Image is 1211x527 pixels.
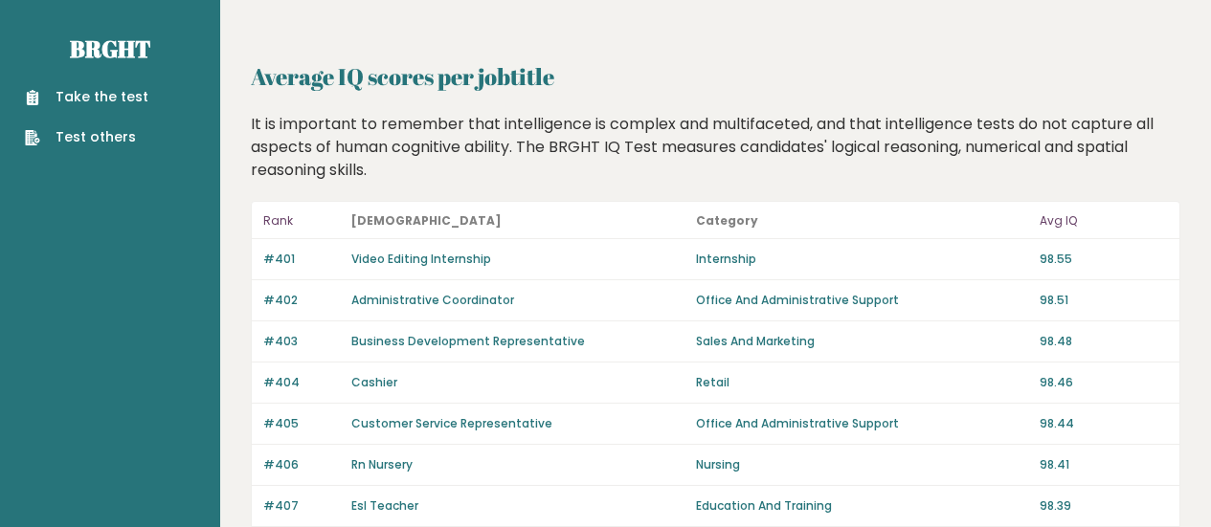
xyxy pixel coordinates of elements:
p: 98.48 [1040,333,1168,350]
a: Business Development Representative [351,333,585,349]
p: Avg IQ [1040,209,1168,232]
p: Internship [696,251,1029,268]
p: Office And Administrative Support [696,415,1029,432]
p: #403 [263,333,340,350]
p: #404 [263,374,340,391]
h2: Average IQ scores per jobtitle [251,59,1180,94]
p: Office And Administrative Support [696,292,1029,309]
a: Test others [25,127,148,147]
b: [DEMOGRAPHIC_DATA] [351,212,502,229]
p: Nursing [696,456,1029,473]
p: 98.46 [1040,374,1168,391]
p: #406 [263,456,340,473]
a: Administrative Coordinator [351,292,514,308]
p: Sales And Marketing [696,333,1029,350]
p: 98.41 [1040,456,1168,473]
p: Education And Training [696,497,1029,515]
a: Rn Nursery [351,456,413,472]
div: It is important to remember that intelligence is complex and multifaceted, and that intelligence ... [244,113,1188,182]
p: #401 [263,251,340,268]
p: Retail [696,374,1029,391]
p: #407 [263,497,340,515]
p: #405 [263,415,340,432]
a: Cashier [351,374,397,390]
a: Brght [70,33,150,64]
p: 98.51 [1040,292,1168,309]
a: Esl Teacher [351,497,418,514]
p: Rank [263,209,340,232]
a: Take the test [25,87,148,107]
b: Category [696,212,758,229]
p: 98.55 [1040,251,1168,268]
a: Customer Service Representative [351,415,552,431]
p: 98.44 [1040,415,1168,432]
p: #402 [263,292,340,309]
p: 98.39 [1040,497,1168,515]
a: Video Editing Internship [351,251,491,267]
